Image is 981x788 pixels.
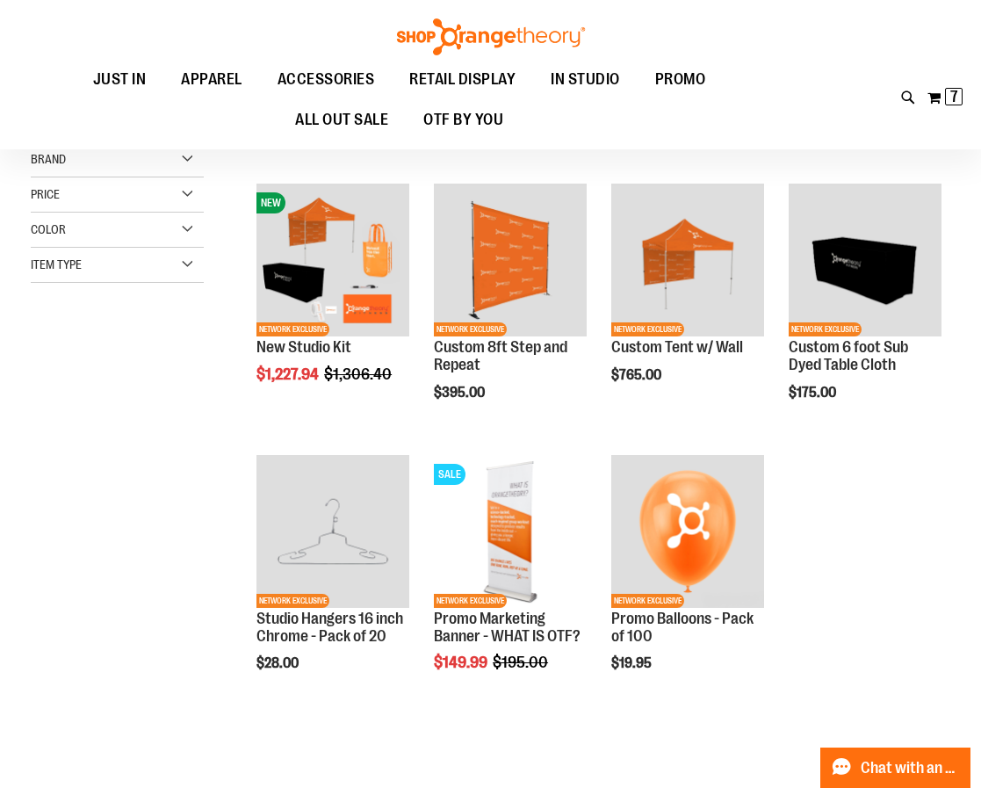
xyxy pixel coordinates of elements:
span: NETWORK EXCLUSIVE [256,594,329,608]
img: Studio Hangers 16 inch Chrome - Pack of 20 [256,455,409,608]
span: $28.00 [256,655,301,671]
span: NETWORK EXCLUSIVE [256,322,329,336]
span: Brand [31,152,66,166]
span: $765.00 [611,367,664,383]
img: OTF 8ft Step and Repeat [434,184,587,336]
span: RETAIL DISPLAY [409,60,516,99]
img: OTF 6 foot Sub Dyed Table Cloth [789,184,941,336]
span: PROMO [655,60,706,99]
span: $395.00 [434,385,487,401]
img: OTF Custom Tent w/single sided wall Orange [611,184,764,336]
a: Studio Hangers 16 inch Chrome - Pack of 20 [256,610,403,645]
div: product [248,175,418,428]
span: NEW [256,192,285,213]
span: ACCESSORIES [278,60,375,99]
span: ALL OUT SALE [295,100,388,140]
div: product [780,175,950,436]
a: Custom Tent w/ Wall [611,338,743,356]
img: Shop Orangetheory [394,18,588,55]
a: Product image for Promo Balloons - Pack of 100NETWORK EXCLUSIVE [611,455,764,611]
div: product [602,446,773,716]
span: JUST IN [93,60,147,99]
span: APPAREL [181,60,242,99]
a: OTF 6 foot Sub Dyed Table ClothNETWORK EXCLUSIVE [789,184,941,339]
span: $175.00 [789,385,839,401]
a: Studio Hangers 16 inch Chrome - Pack of 20NETWORK EXCLUSIVE [256,455,409,611]
div: product [425,446,595,716]
a: Promo Marketing Banner - WHAT IS OTF? [434,610,581,645]
span: $195.00 [493,654,551,671]
a: New Studio Kit [256,338,351,356]
a: Custom 6 foot Sub Dyed Table Cloth [789,338,908,373]
span: SALE [434,464,465,485]
span: $149.99 [434,654,490,671]
span: OTF BY YOU [423,100,503,140]
span: NETWORK EXCLUSIVE [611,322,684,336]
div: product [425,175,595,436]
a: New Studio KitNEWNETWORK EXCLUSIVE [256,184,409,339]
span: NETWORK EXCLUSIVE [434,594,507,608]
span: NETWORK EXCLUSIVE [434,322,507,336]
span: Chat with an Expert [861,760,960,777]
a: OTF Custom Tent w/single sided wall OrangeNETWORK EXCLUSIVE [611,184,764,339]
span: NETWORK EXCLUSIVE [789,322,862,336]
span: 7 [950,88,958,105]
img: Product image for WHAT IS OTF? MARKETING BANNER [434,455,587,608]
img: Product image for Promo Balloons - Pack of 100 [611,455,764,608]
span: $1,227.94 [256,365,321,383]
a: Custom 8ft Step and Repeat [434,338,567,373]
span: Item Type [31,257,82,271]
span: NETWORK EXCLUSIVE [611,594,684,608]
span: Color [31,222,66,236]
span: $19.95 [611,655,654,671]
a: OTF 8ft Step and RepeatNETWORK EXCLUSIVE [434,184,587,339]
a: Promo Balloons - Pack of 100 [611,610,754,645]
button: Chat with an Expert [820,748,971,788]
div: product [248,446,418,716]
span: $1,306.40 [324,365,394,383]
div: product [602,175,773,419]
a: Product image for WHAT IS OTF? MARKETING BANNERSALENETWORK EXCLUSIVE [434,455,587,611]
img: New Studio Kit [256,184,409,336]
span: Price [31,187,60,201]
span: IN STUDIO [551,60,620,99]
